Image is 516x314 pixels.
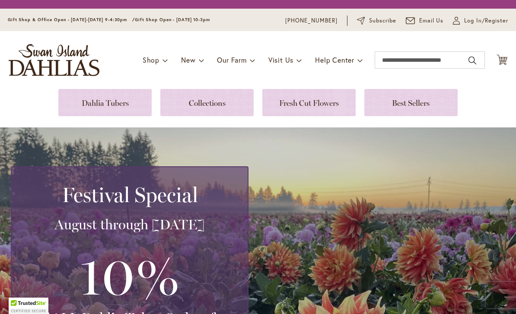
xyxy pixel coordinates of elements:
span: Gift Shop & Office Open - [DATE]-[DATE] 9-4:30pm / [8,17,135,22]
a: [PHONE_NUMBER] [285,16,338,25]
span: Shop [143,55,159,64]
h3: 10% [22,242,237,309]
a: store logo [9,44,99,76]
h2: Festival Special [22,183,237,207]
a: Subscribe [357,16,396,25]
span: Our Farm [217,55,246,64]
span: Subscribe [369,16,396,25]
span: New [181,55,195,64]
a: Email Us [406,16,444,25]
span: Visit Us [268,55,293,64]
span: Log In/Register [464,16,508,25]
span: Email Us [419,16,444,25]
button: Search [468,54,476,67]
span: Help Center [315,55,354,64]
span: Gift Shop Open - [DATE] 10-3pm [135,17,210,22]
h3: August through [DATE] [22,216,237,233]
a: Log In/Register [453,16,508,25]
